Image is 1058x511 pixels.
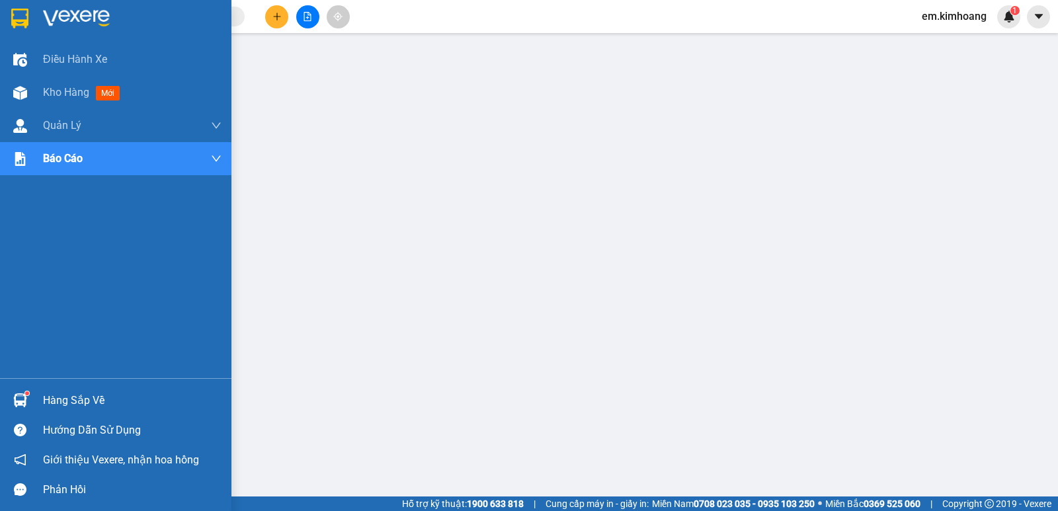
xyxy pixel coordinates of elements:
span: Miền Nam [652,496,815,511]
span: down [211,153,222,164]
span: ⚪️ [818,501,822,506]
img: logo-vxr [11,9,28,28]
img: icon-new-feature [1003,11,1015,22]
span: Điều hành xe [43,51,107,67]
img: warehouse-icon [13,393,27,407]
span: caret-down [1033,11,1045,22]
span: down [211,120,222,131]
span: Báo cáo [43,150,83,167]
div: Phản hồi [43,480,222,500]
div: Hàng sắp về [43,391,222,411]
span: notification [14,453,26,466]
sup: 1 [25,391,29,395]
img: warehouse-icon [13,86,27,100]
sup: 1 [1010,6,1020,15]
span: file-add [303,12,312,21]
span: | [534,496,536,511]
span: plus [272,12,282,21]
button: caret-down [1027,5,1050,28]
button: file-add [296,5,319,28]
img: solution-icon [13,152,27,166]
span: Hỗ trợ kỹ thuật: [402,496,524,511]
span: message [14,483,26,496]
button: plus [265,5,288,28]
span: aim [333,12,343,21]
strong: 0708 023 035 - 0935 103 250 [694,498,815,509]
span: Giới thiệu Vexere, nhận hoa hồng [43,452,199,468]
div: Hướng dẫn sử dụng [43,420,222,440]
img: warehouse-icon [13,53,27,67]
span: question-circle [14,424,26,436]
span: Kho hàng [43,86,89,98]
span: mới [96,86,120,100]
span: Quản Lý [43,117,81,134]
button: aim [327,5,350,28]
span: Miền Bắc [825,496,920,511]
img: warehouse-icon [13,119,27,133]
span: Cung cấp máy in - giấy in: [546,496,649,511]
span: copyright [985,499,994,508]
strong: 1900 633 818 [467,498,524,509]
span: 1 [1012,6,1017,15]
span: em.kimhoang [911,8,997,24]
span: | [930,496,932,511]
strong: 0369 525 060 [864,498,920,509]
